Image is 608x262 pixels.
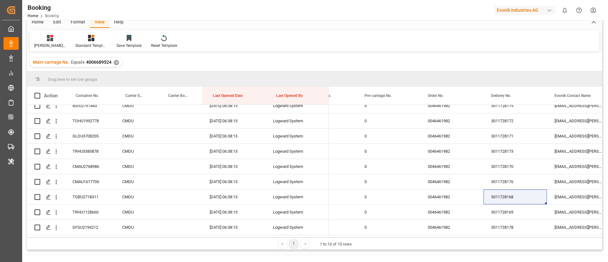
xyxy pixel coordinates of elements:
span: Delivery No. [491,93,511,98]
span: Pre-carriage No. [364,93,392,98]
div: 3011728171 [484,129,547,144]
div: 0 [357,159,420,174]
div: 0 [357,144,420,159]
div: TRHU3385878 [65,144,115,159]
div: TGHU1992778 [65,113,115,128]
div: Reset Template [151,43,177,48]
div: 0046461982 [420,159,484,174]
div: 3011728178 [484,220,547,235]
span: Carrier SCAC [125,93,144,98]
div: Press SPACE to select this row. [27,174,329,189]
div: [DATE] 06:38:13 [202,98,265,113]
div: CMDU [115,129,157,144]
div: CMDU [115,220,157,235]
div: CMDU [115,174,157,189]
div: 0046461982 [420,144,484,159]
div: CMDU [115,113,157,128]
div: View [90,17,109,28]
div: Press SPACE to select this row. [27,159,329,174]
div: Logward System [265,220,329,235]
span: Container No. [76,93,99,98]
div: Logward System [265,159,329,174]
div: Save Template [117,43,142,48]
div: Press SPACE to select this row. [27,144,329,159]
div: Logward System [265,174,329,189]
div: 1 to 10 of 10 rows [320,241,352,247]
div: ✕ [114,60,119,65]
div: [DATE] 06:38:13 [202,220,265,235]
div: 0 [357,205,420,220]
div: 0046461982 [420,205,484,220]
div: Action [44,93,58,99]
div: 0 [357,189,420,204]
div: Booking [28,3,59,12]
div: 0 [357,98,420,113]
div: Edit [48,17,66,28]
div: 0 [357,220,420,235]
div: 3011728170 [484,159,547,174]
div: Home [27,17,48,28]
div: Press SPACE to select this row. [27,98,329,113]
span: 4006689524 [86,60,111,65]
div: Logward System [265,144,329,159]
span: Last Opened Date [213,93,243,98]
div: 3011728173 [484,144,547,159]
span: Evonik Contact Name [554,93,591,98]
div: 0046461982 [420,129,484,144]
div: [DATE] 06:38:13 [202,189,265,204]
div: 3011728168 [484,189,547,204]
div: CMAU2768986 [65,159,115,174]
div: [PERSON_NAME] M [34,43,66,48]
span: Order No. [428,93,444,98]
div: BSIU2791443 [65,98,115,113]
div: 0046461982 [420,113,484,128]
span: Last Opened By [276,93,303,98]
div: [DATE] 06:38:13 [202,113,265,128]
div: Press SPACE to select this row. [27,205,329,220]
div: 3011728175 [484,98,547,113]
div: TRHU1128660 [65,205,115,220]
div: Press SPACE to select this row. [27,129,329,144]
div: [DATE] 06:38:13 [202,144,265,159]
button: Help Center [572,3,586,17]
div: Standard Templates [75,43,107,48]
div: 0 [357,174,420,189]
div: 3011728169 [484,205,547,220]
div: Help [109,17,128,28]
div: CMAU1617706 [65,174,115,189]
div: Press SPACE to select this row. [27,220,329,235]
div: 0046461982 [420,98,484,113]
div: TGBU2718311 [65,189,115,204]
span: Equals [71,60,85,65]
div: Logward System [265,205,329,220]
div: [DATE] 06:38:13 [202,129,265,144]
div: DFSU2194212 [65,220,115,235]
div: 0 [357,113,420,128]
div: CMDU [115,189,157,204]
div: Logward System [265,189,329,204]
div: Press SPACE to select this row. [27,113,329,129]
button: show 0 new notifications [558,3,572,17]
button: Evonik Industries AG [494,4,558,16]
div: 1 [290,240,298,248]
div: Format [66,17,90,28]
div: Logward System [265,98,329,113]
span: Drag here to set row groups [48,77,97,82]
div: 3011728176 [484,174,547,189]
div: 0046461982 [420,189,484,204]
div: Press SPACE to select this row. [27,189,329,205]
div: Logward System [265,113,329,128]
div: GLDU3708205 [65,129,115,144]
div: Logward System [265,129,329,144]
div: [DATE] 06:38:13 [202,174,265,189]
span: Carrier Booking No. [168,93,189,98]
div: CMDU [115,205,157,220]
div: 0046461982 [420,220,484,235]
div: 0 [357,129,420,144]
a: Home [28,14,38,18]
div: [DATE] 06:38:13 [202,205,265,220]
span: Main-carriage No. [33,60,69,65]
div: 0046461982 [420,174,484,189]
div: CMDU [115,144,157,159]
div: [DATE] 06:38:13 [202,159,265,174]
